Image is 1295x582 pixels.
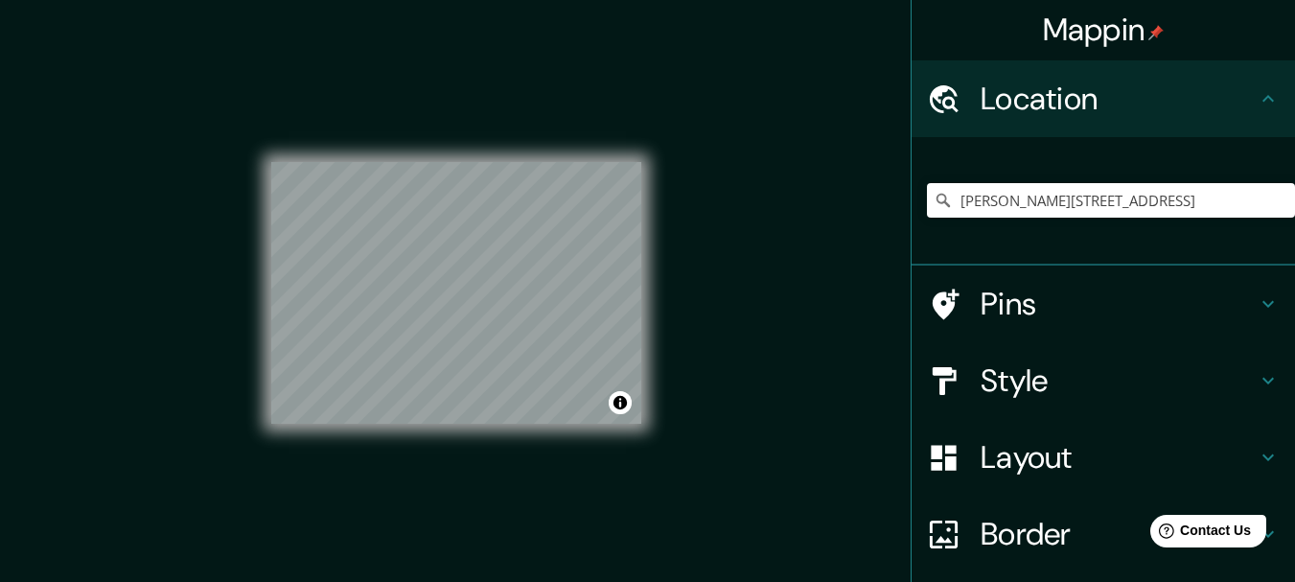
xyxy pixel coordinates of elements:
[981,438,1257,477] h4: Layout
[912,60,1295,137] div: Location
[912,496,1295,572] div: Border
[981,80,1257,118] h4: Location
[981,285,1257,323] h4: Pins
[1124,507,1274,561] iframe: Help widget launcher
[927,183,1295,218] input: Pick your city or area
[271,162,641,424] canvas: Map
[981,361,1257,400] h4: Style
[609,391,632,414] button: Toggle attribution
[981,515,1257,553] h4: Border
[912,419,1295,496] div: Layout
[912,266,1295,342] div: Pins
[1043,11,1165,49] h4: Mappin
[912,342,1295,419] div: Style
[1148,25,1164,40] img: pin-icon.png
